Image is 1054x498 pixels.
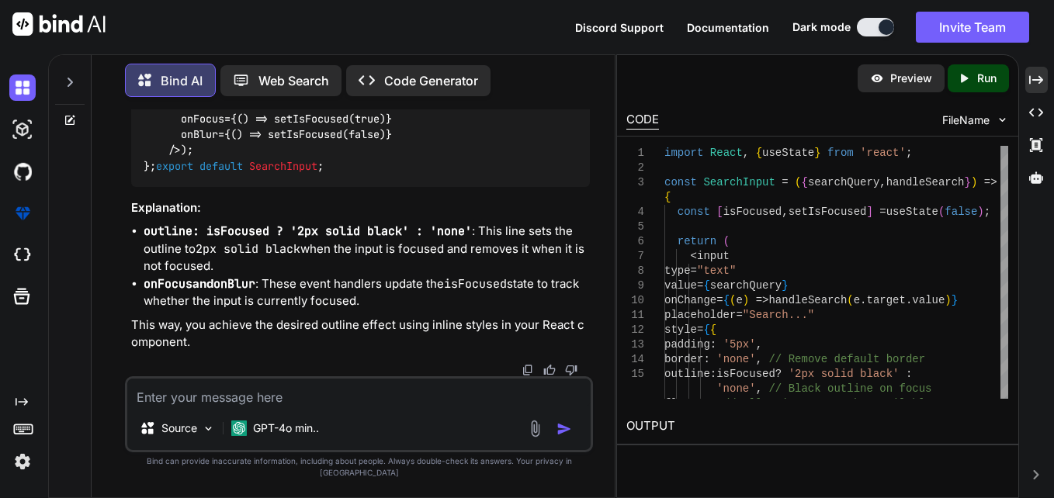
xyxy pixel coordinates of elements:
[697,250,730,262] span: input
[782,176,789,188] span: =
[756,294,769,306] span: =>
[691,397,697,410] span: :
[575,19,664,36] button: Discord Support
[795,176,801,188] span: (
[678,235,716,247] span: return
[144,276,255,291] strong: and
[789,368,900,380] span: '2px solid black'
[916,12,1029,43] button: Invite Team
[626,234,644,249] div: 6
[789,206,867,218] span: setIsFocused
[664,294,716,306] span: onChange
[704,397,710,410] span: 1
[737,309,743,321] span: =
[617,408,1018,444] h2: OUTPUT
[861,147,907,159] span: 'react'
[704,279,710,292] span: {
[444,276,507,292] code: isFocused
[704,176,775,188] span: SearchInput
[626,161,644,175] div: 2
[717,206,723,218] span: [
[756,382,762,395] span: ,
[945,206,978,218] span: false
[9,200,36,227] img: premium
[384,71,478,90] p: Code Generator
[125,455,593,479] p: Bind can provide inaccurate information, including about people. Always double-check its answers....
[626,367,644,382] div: 15
[723,397,971,410] span: // Allow input to take available space
[977,71,997,86] p: Run
[723,294,730,306] span: {
[697,323,703,336] span: =
[161,420,197,436] p: Source
[965,176,971,188] span: }
[144,275,590,310] li: : These event handlers update the state to track whether the input is currently focused.
[827,147,854,159] span: from
[769,382,932,395] span: // Black outline on focus
[626,337,644,352] div: 13
[717,382,756,395] span: 'none'
[131,316,590,351] p: This way, you achieve the desired outline effect using inline styles in your React component.
[626,352,644,367] div: 14
[626,323,644,337] div: 12
[156,159,193,173] span: export
[526,420,544,437] img: attachment
[880,176,886,188] span: ,
[730,294,736,306] span: (
[9,242,36,268] img: cloudideIcon
[522,364,534,376] img: copy
[687,19,769,36] button: Documentation
[626,175,644,190] div: 3
[861,294,867,306] span: .
[704,323,710,336] span: {
[782,206,789,218] span: ,
[984,176,997,188] span: =>
[697,279,703,292] span: =
[664,338,710,351] span: padding
[906,294,912,306] span: .
[775,368,782,380] span: ?
[890,71,932,86] p: Preview
[906,147,912,159] span: ;
[626,111,659,130] div: CODE
[704,353,710,365] span: :
[213,276,255,292] code: onBlur
[626,396,644,411] div: 16
[664,191,671,203] span: {
[664,397,691,410] span: flex
[913,294,945,306] span: value
[626,264,644,278] div: 8
[144,223,472,239] code: outline: isFocused ? '2px solid black' : 'none'
[144,276,192,292] code: onFocus
[12,12,106,36] img: Bind AI
[808,176,879,188] span: searchQuery
[984,206,990,218] span: ;
[710,368,716,380] span: :
[743,309,814,321] span: "Search..."
[848,294,854,306] span: (
[942,112,990,128] span: FileName
[854,294,860,306] span: e
[743,147,749,159] span: ,
[952,294,958,306] span: }
[906,368,912,380] span: :
[710,323,716,336] span: {
[664,176,697,188] span: const
[664,265,691,277] span: type
[144,223,590,275] li: : This line sets the outline to when the input is focused and removes it when it is not focused.
[664,279,697,292] span: value
[886,176,965,188] span: handleSearch
[626,249,644,264] div: 7
[626,220,644,234] div: 5
[626,308,644,323] div: 11
[971,176,977,188] span: )
[565,364,577,376] img: dislike
[543,364,556,376] img: like
[802,176,808,188] span: {
[196,241,300,257] code: 2px solid black
[756,147,762,159] span: {
[782,279,789,292] span: }
[710,147,743,159] span: React
[769,294,848,306] span: handleSearch
[9,74,36,101] img: darkChat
